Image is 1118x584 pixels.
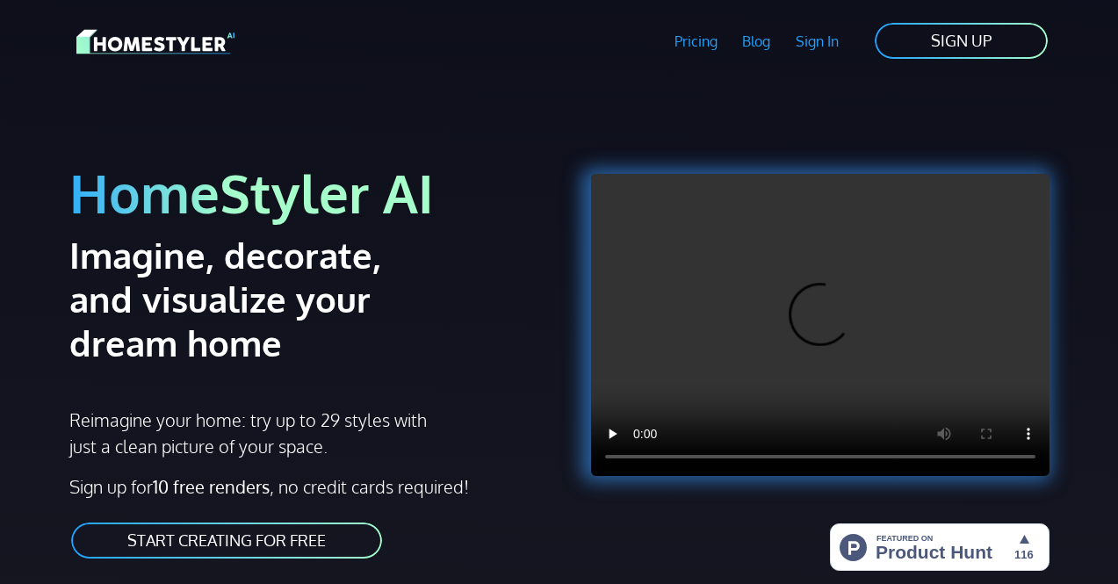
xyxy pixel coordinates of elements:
[69,233,453,364] h2: Imagine, decorate, and visualize your dream home
[76,26,234,57] img: HomeStyler AI logo
[661,21,730,61] a: Pricing
[69,160,549,226] h1: HomeStyler AI
[873,21,1049,61] a: SIGN UP
[153,475,270,498] strong: 10 free renders
[830,523,1049,571] img: HomeStyler AI - Interior Design Made Easy: One Click to Your Dream Home | Product Hunt
[783,21,852,61] a: Sign In
[69,473,549,500] p: Sign up for , no credit cards required!
[69,521,384,560] a: START CREATING FOR FREE
[730,21,783,61] a: Blog
[69,407,429,459] p: Reimagine your home: try up to 29 styles with just a clean picture of your space.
